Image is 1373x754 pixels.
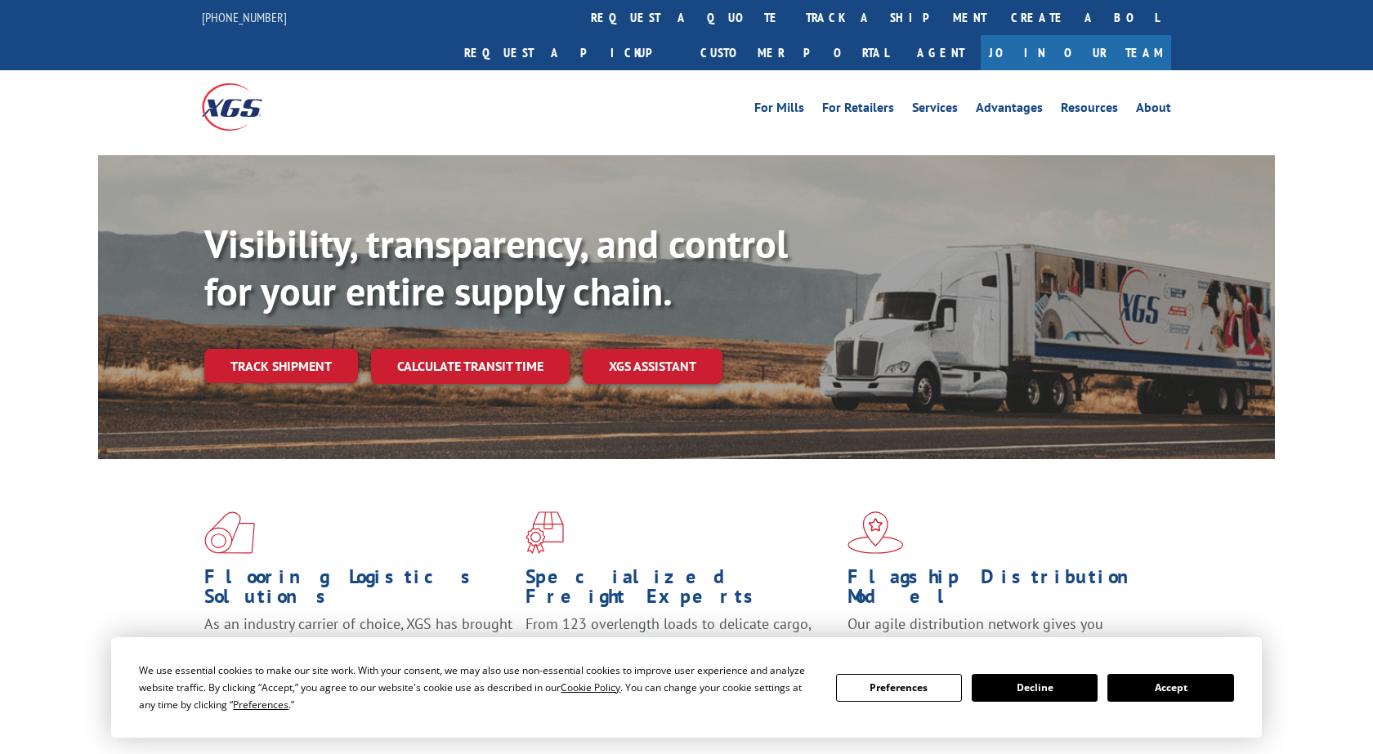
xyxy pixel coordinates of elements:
[525,614,834,687] p: From 123 overlength loads to delicate cargo, our experienced staff knows the best way to move you...
[371,349,570,384] a: Calculate transit time
[688,35,901,70] a: Customer Portal
[1136,101,1171,119] a: About
[202,9,287,25] a: [PHONE_NUMBER]
[976,101,1043,119] a: Advantages
[139,662,816,713] div: We use essential cookies to make our site work. With your consent, we may also use non-essential ...
[204,511,255,554] img: xgs-icon-total-supply-chain-intelligence-red
[204,218,788,316] b: Visibility, transparency, and control for your entire supply chain.
[912,101,958,119] a: Services
[525,567,834,614] h1: Specialized Freight Experts
[204,567,513,614] h1: Flooring Logistics Solutions
[1107,674,1233,702] button: Accept
[561,680,620,694] span: Cookie Policy
[822,101,894,119] a: For Retailers
[754,101,804,119] a: For Mills
[836,674,962,702] button: Preferences
[848,511,904,554] img: xgs-icon-flagship-distribution-model-red
[204,614,512,672] span: As an industry carrier of choice, XGS has brought innovation and dedication to flooring logistics...
[233,698,288,712] span: Preferences
[204,349,358,383] a: Track shipment
[525,511,564,554] img: xgs-icon-focused-on-flooring-red
[981,35,1171,70] a: Join Our Team
[1061,101,1118,119] a: Resources
[583,349,722,384] a: XGS ASSISTANT
[972,674,1098,702] button: Decline
[848,567,1156,614] h1: Flagship Distribution Model
[452,35,688,70] a: Request a pickup
[901,35,981,70] a: Agent
[111,637,1262,738] div: Cookie Consent Prompt
[848,614,1148,653] span: Our agile distribution network gives you nationwide inventory management on demand.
